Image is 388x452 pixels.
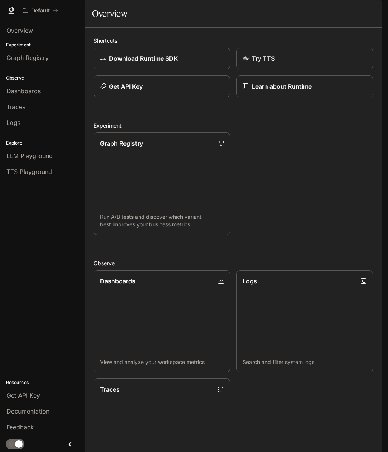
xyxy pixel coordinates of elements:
button: Get API Key [94,75,230,97]
p: Logs [243,277,257,286]
p: Dashboards [100,277,135,286]
p: Download Runtime SDK [109,54,178,63]
h2: Observe [94,259,373,267]
a: Try TTS [236,48,373,69]
p: Search and filter system logs [243,358,366,366]
p: Try TTS [252,54,275,63]
p: Learn about Runtime [252,82,312,91]
button: All workspaces [20,3,62,18]
h2: Shortcuts [94,37,373,45]
a: DashboardsView and analyze your workspace metrics [94,270,230,373]
p: Traces [100,385,120,394]
a: Download Runtime SDK [94,48,230,69]
p: Graph Registry [100,139,143,148]
p: Default [31,8,50,14]
h2: Experiment [94,121,373,129]
p: View and analyze your workspace metrics [100,358,224,366]
a: LogsSearch and filter system logs [236,270,373,373]
h1: Overview [92,6,127,21]
p: Run A/B tests and discover which variant best improves your business metrics [100,213,224,228]
a: Learn about Runtime [236,75,373,97]
p: Get API Key [109,82,143,91]
a: Graph RegistryRun A/B tests and discover which variant best improves your business metrics [94,132,230,235]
